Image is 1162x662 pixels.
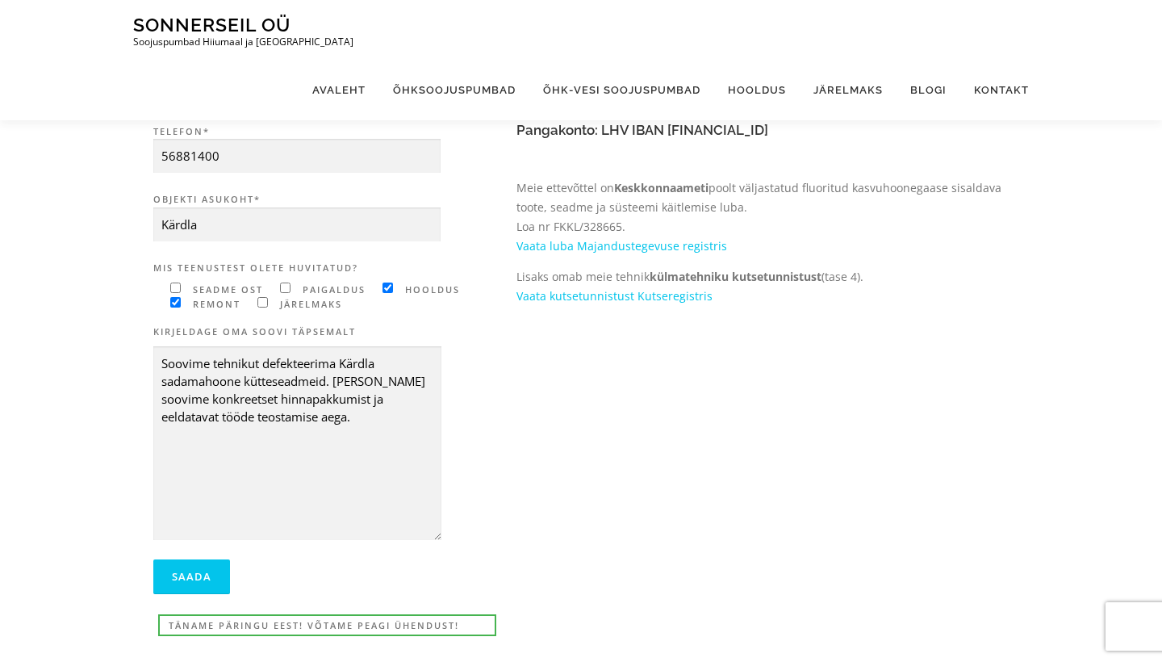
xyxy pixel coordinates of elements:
strong: Keskkonnaameti [614,180,708,195]
span: järelmaks [276,298,342,310]
input: Objekti asukoht* [153,207,441,242]
div: Täname päringu eest! Võtame peagi ühendust! [158,614,496,636]
label: Mis teenustest olete huvitatud? [153,261,500,276]
a: Vaata luba Majandustegevuse registris [516,238,727,253]
a: Õhk-vesi soojuspumbad [529,60,714,120]
a: Õhksoojuspumbad [379,60,529,120]
a: Blogi [897,60,960,120]
input: Telefon* [153,139,441,174]
a: Sonnerseil OÜ [133,14,290,36]
strong: külmatehniku kutsetunnistust [650,269,821,284]
span: remont [189,298,240,310]
a: Vaata kutsetunnistust Kutseregistris [516,288,713,304]
label: Objekti asukoht* [153,192,500,242]
a: Avaleht [299,60,379,120]
p: Lisaks omab meie tehnik (tase 4). [516,267,1009,306]
h4: Pangakonto: LHV IBAN [FINANCIAL_ID] [516,123,1009,138]
label: Telefon* [153,124,500,174]
label: Kirjeldage oma soovi täpsemalt [153,325,500,340]
a: Järelmaks [800,60,897,120]
input: Saada [153,559,230,594]
a: Kontakt [960,60,1029,120]
p: Soojuspumbad Hiiumaal ja [GEOGRAPHIC_DATA] [133,36,353,48]
span: seadme ost [189,283,263,295]
span: hooldus [401,283,460,295]
p: Meie ettevõttel on poolt väljastatud fluoritud kasvuhoonegaase sisaldava toote, seadme ja süsteem... [516,178,1009,255]
span: paigaldus [299,283,366,295]
a: Hooldus [714,60,800,120]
